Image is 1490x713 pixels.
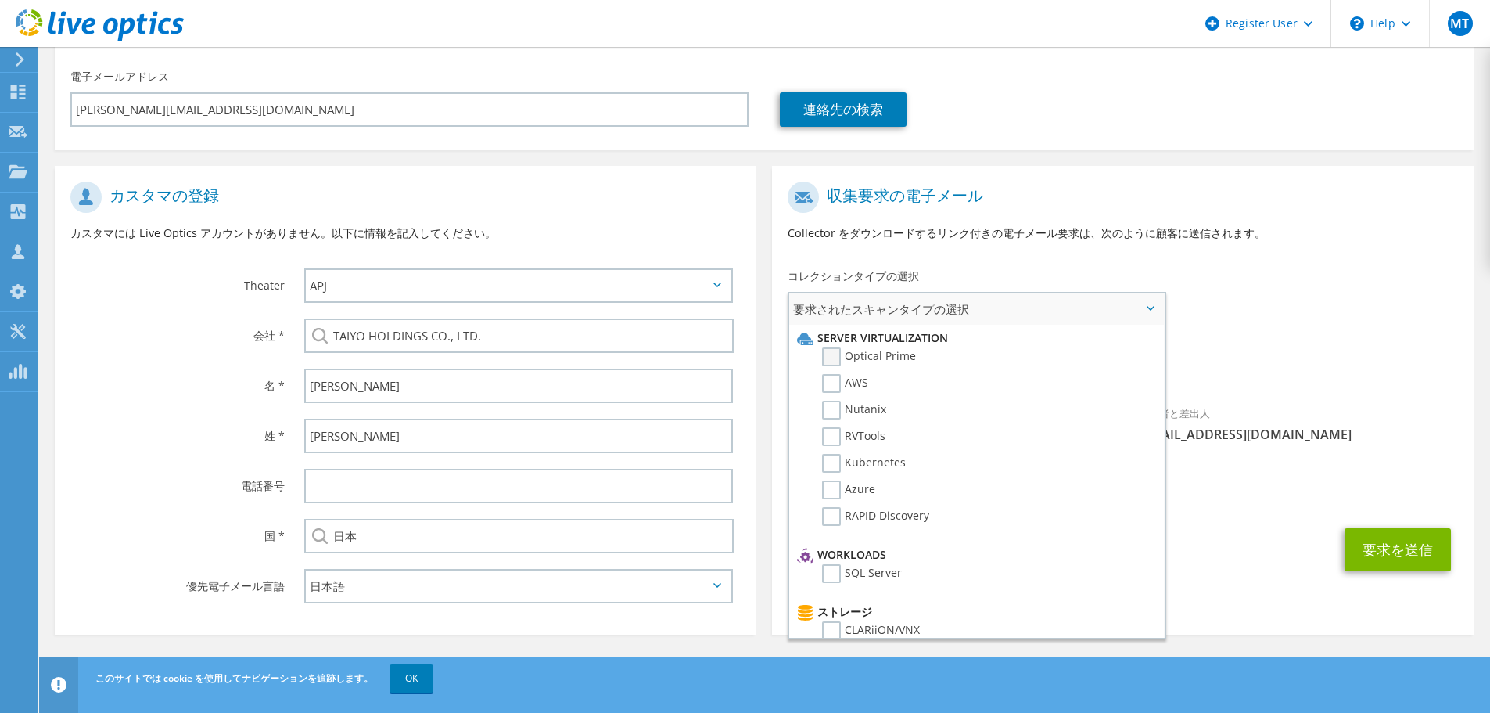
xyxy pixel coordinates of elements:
[788,182,1450,213] h1: 収集要求の電子メール
[772,331,1474,389] div: 要求済みのコレクション
[822,564,902,583] label: SQL Server
[788,225,1458,242] p: Collector をダウンロードするリンク付きの電子メール要求は、次のように顧客に送信されます。
[772,397,1123,451] div: 宛先
[789,293,1164,325] span: 要求されたスキャンタイプの選択
[822,454,906,473] label: Kubernetes
[1139,426,1459,443] span: [EMAIL_ADDRESS][DOMAIN_NAME]
[1345,528,1451,571] button: 要求を送信
[772,459,1474,513] div: CC と返信先
[70,225,741,242] p: カスタマには Live Optics アカウントがありません。以下に情報を記入してください。
[1350,16,1364,31] svg: \n
[780,92,907,127] a: 連絡先の検索
[70,569,285,594] label: 優先電子メール言語
[793,329,1156,347] li: Server Virtualization
[822,621,920,640] label: CLARiiON/VNX
[822,374,868,393] label: AWS
[822,347,916,366] label: Optical Prime
[70,182,733,213] h1: カスタマの登録
[70,469,285,494] label: 電話番号
[793,546,1156,564] li: Workloads
[822,401,886,420] label: Nutanix
[788,268,919,284] label: コレクションタイプの選択
[95,672,373,685] span: このサイトでは cookie を使用してナビゲーションを追跡します。
[822,427,885,446] label: RVTools
[1448,11,1473,36] span: MT
[70,268,285,293] label: Theater
[793,603,1156,621] li: ストレージ
[822,481,875,499] label: Azure
[70,69,169,85] label: 電子メールアドレス
[390,664,433,693] a: OK
[1123,397,1474,451] div: 送信者と差出人
[822,507,929,526] label: RAPID Discovery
